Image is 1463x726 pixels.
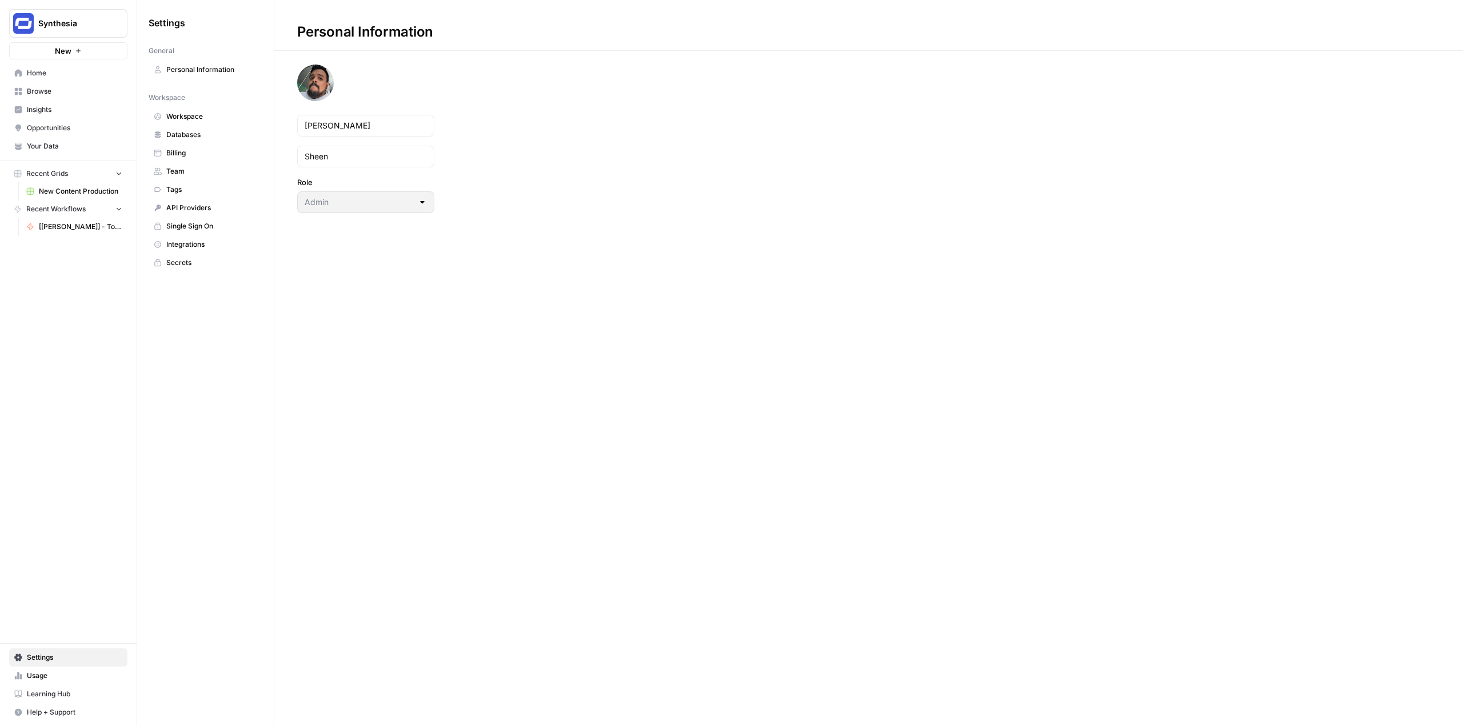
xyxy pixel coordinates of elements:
[149,61,262,79] a: Personal Information
[297,177,434,188] label: Role
[149,199,262,217] a: API Providers
[27,68,122,78] span: Home
[166,203,257,213] span: API Providers
[166,65,257,75] span: Personal Information
[166,166,257,177] span: Team
[149,181,262,199] a: Tags
[9,703,127,721] button: Help + Support
[166,111,257,122] span: Workspace
[9,9,127,38] button: Workspace: Synthesia
[27,123,122,133] span: Opportunities
[274,23,456,41] div: Personal Information
[21,182,127,200] a: New Content Production
[149,126,262,144] a: Databases
[166,258,257,268] span: Secrets
[55,45,71,57] span: New
[9,685,127,703] a: Learning Hub
[149,235,262,254] a: Integrations
[166,148,257,158] span: Billing
[26,204,86,214] span: Recent Workflows
[38,18,107,29] span: Synthesia
[149,46,174,56] span: General
[149,93,185,103] span: Workspace
[9,82,127,101] a: Browse
[27,671,122,681] span: Usage
[9,42,127,59] button: New
[149,162,262,181] a: Team
[166,130,257,140] span: Databases
[9,165,127,182] button: Recent Grids
[9,200,127,218] button: Recent Workflows
[9,119,127,137] a: Opportunities
[39,222,122,232] span: [[PERSON_NAME]] - Tools & Features Pages Refreshe - [MAIN WORKFLOW]
[149,107,262,126] a: Workspace
[13,13,34,34] img: Synthesia Logo
[9,101,127,119] a: Insights
[149,217,262,235] a: Single Sign On
[9,137,127,155] a: Your Data
[27,652,122,663] span: Settings
[26,169,68,179] span: Recent Grids
[27,689,122,699] span: Learning Hub
[39,186,122,196] span: New Content Production
[149,254,262,272] a: Secrets
[27,86,122,97] span: Browse
[166,239,257,250] span: Integrations
[166,184,257,195] span: Tags
[9,64,127,82] a: Home
[149,144,262,162] a: Billing
[27,707,122,717] span: Help + Support
[27,141,122,151] span: Your Data
[166,221,257,231] span: Single Sign On
[9,648,127,667] a: Settings
[297,65,334,101] img: avatar
[21,218,127,236] a: [[PERSON_NAME]] - Tools & Features Pages Refreshe - [MAIN WORKFLOW]
[27,105,122,115] span: Insights
[149,16,185,30] span: Settings
[9,667,127,685] a: Usage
